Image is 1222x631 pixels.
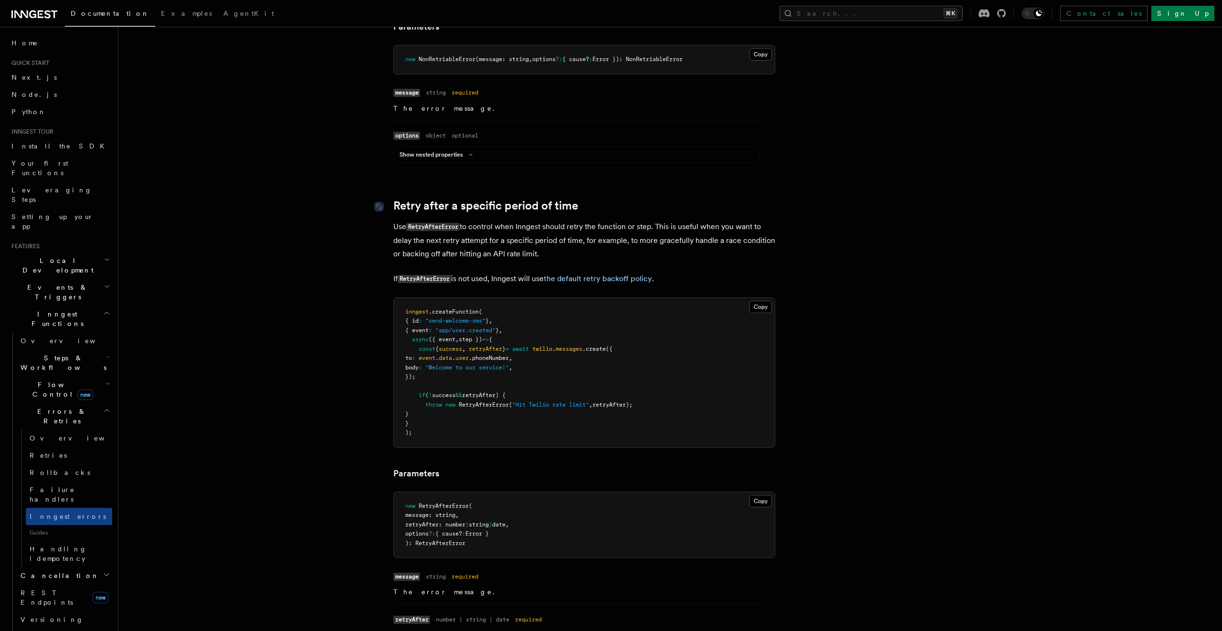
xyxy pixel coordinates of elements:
[462,346,465,352] span: ,
[532,346,552,352] span: twilio
[509,364,512,371] span: ,
[8,181,112,208] a: Leveraging Steps
[515,616,542,623] dd: required
[393,132,420,140] code: options
[26,481,112,508] a: Failure handlers
[589,56,592,63] span: :
[419,503,469,509] span: RetryAfterError
[21,616,84,623] span: Versioning
[529,56,532,63] span: ,
[393,467,439,480] a: Parameters
[485,317,489,324] span: }
[432,392,455,399] span: success
[465,530,489,537] span: Error }
[11,159,68,177] span: Your first Functions
[425,317,485,324] span: "send-welcome-sms"
[11,142,110,150] span: Install the SDK
[405,308,429,315] span: inngest
[393,104,760,113] p: The error message.
[749,48,772,61] button: Copy
[26,447,112,464] a: Retries
[17,332,112,349] a: Overview
[17,430,112,567] div: Errors & Retries
[26,508,112,525] a: Inngest errors
[425,401,442,408] span: throw
[426,573,446,580] dd: string
[556,346,582,352] span: messages
[17,353,106,372] span: Steps & Workflows
[393,272,775,286] p: If is not used, Inngest will use .
[459,401,509,408] span: RetryAfterError
[161,10,212,17] span: Examples
[17,567,112,584] button: Cancellation
[944,9,957,18] kbd: ⌘K
[405,410,409,417] span: }
[544,274,652,283] a: the default retry backoff policy
[452,355,455,361] span: .
[452,132,478,139] dd: optional
[8,59,49,67] span: Quick start
[425,392,429,399] span: (
[30,469,90,476] span: Rollbacks
[425,364,509,371] span: "Welcome to our service!"
[419,364,422,371] span: :
[429,392,432,399] span: !
[495,327,499,334] span: }
[223,10,274,17] span: AgentKit
[749,301,772,313] button: Copy
[465,521,469,528] span: |
[30,452,67,459] span: Retries
[462,530,465,537] span: :
[11,108,46,116] span: Python
[405,530,429,537] span: options
[506,346,509,352] span: =
[1151,6,1214,21] a: Sign Up
[562,56,589,63] span: { cause?
[17,376,112,403] button: Flow Controlnew
[8,137,112,155] a: Install the SDK
[405,355,412,361] span: to
[1060,6,1148,21] a: Contact sales
[439,355,452,361] span: data
[77,389,93,400] span: new
[459,336,482,343] span: step })
[17,584,112,611] a: REST Endpointsnew
[492,521,506,528] span: date
[30,486,75,503] span: Failure handlers
[429,308,479,315] span: .createFunction
[462,392,506,399] span: retryAfter) {
[93,592,108,603] span: new
[155,3,218,26] a: Examples
[435,355,439,361] span: .
[419,56,475,63] span: NonRetriableError
[26,464,112,481] a: Rollbacks
[65,3,155,27] a: Documentation
[455,392,462,399] span: &&
[509,401,512,408] span: (
[393,616,430,624] code: retryAfter
[11,186,92,203] span: Leveraging Steps
[17,380,105,399] span: Flow Control
[426,132,446,139] dd: object
[218,3,280,26] a: AgentKit
[393,89,420,97] code: message
[552,346,556,352] span: .
[455,355,469,361] span: user
[435,346,439,352] span: {
[475,56,529,63] span: (message: string
[8,305,112,332] button: Inngest Functions
[11,91,57,98] span: Node.js
[482,336,489,343] span: =>
[426,89,446,96] dd: string
[30,545,87,562] span: Handling idempotency
[393,199,578,212] a: Retry after a specific period of time
[17,349,112,376] button: Steps & Workflows
[8,252,112,279] button: Local Development
[780,6,963,21] button: Search...⌘K
[405,540,465,547] span: ): RetryAfterError
[393,573,420,581] code: message
[469,521,489,528] span: string
[405,364,419,371] span: body
[405,327,429,334] span: { event
[419,355,435,361] span: event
